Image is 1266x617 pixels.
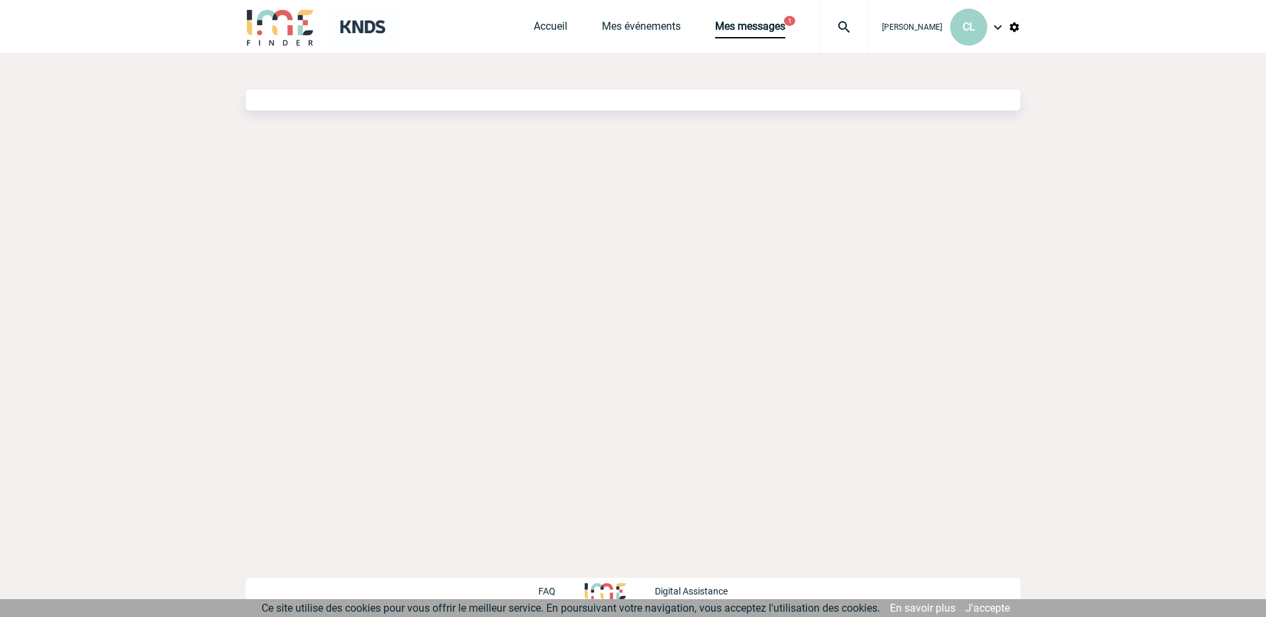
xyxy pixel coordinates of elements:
[538,586,556,596] p: FAQ
[262,602,880,614] span: Ce site utilise des cookies pour vous offrir le meilleur service. En poursuivant votre navigation...
[965,602,1010,614] a: J'accepte
[890,602,955,614] a: En savoir plus
[655,586,728,596] p: Digital Assistance
[784,16,795,26] button: 1
[882,23,942,32] span: [PERSON_NAME]
[963,21,975,33] span: CL
[246,8,315,46] img: IME-Finder
[602,20,681,38] a: Mes événements
[534,20,567,38] a: Accueil
[585,583,626,599] img: http://www.idealmeetingsevents.fr/
[538,584,585,596] a: FAQ
[715,20,785,38] a: Mes messages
